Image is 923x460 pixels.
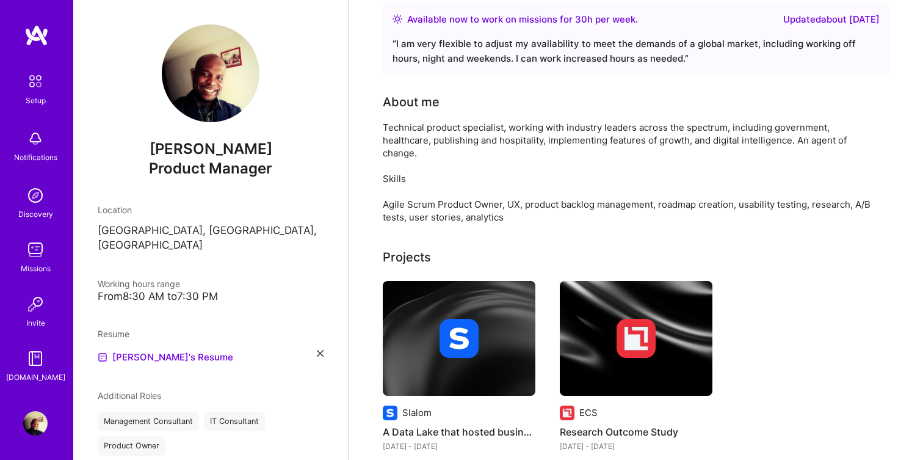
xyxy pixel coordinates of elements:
img: User Avatar [162,24,259,122]
div: Projects [383,248,431,266]
div: Slalom [402,406,432,419]
img: guide book [23,346,48,371]
h4: A Data Lake that hosted business and sales data for global employees [383,424,535,440]
img: cover [383,281,535,396]
img: discovery [23,183,48,208]
img: Company logo [383,406,397,420]
img: setup [23,68,48,94]
span: Product Manager [149,159,272,177]
div: IT Consultant [204,412,265,431]
img: User Avatar [23,411,48,436]
i: icon Close [317,350,324,357]
div: Available now to work on missions for h per week . [407,12,638,27]
img: Company logo [617,319,656,358]
span: Additional Roles [98,390,161,401]
span: Resume [98,329,129,339]
div: “ I am very flexible to adjust my availability to meet the demands of a global market, including ... [393,37,880,66]
img: Invite [23,292,48,316]
img: bell [23,126,48,151]
div: Discovery [18,208,53,221]
h4: Research Outcome Study [560,424,712,440]
a: [PERSON_NAME]'s Resume [98,350,233,365]
img: cover [560,281,712,396]
div: Missions [21,262,51,275]
img: logo [24,24,49,46]
div: Updated about [DATE] [783,12,880,27]
div: From 8:30 AM to 7:30 PM [98,290,324,303]
div: Technical product specialist, working with industry leaders across the spectrum, including govern... [383,121,871,224]
div: About me [383,93,440,111]
img: Company logo [440,319,479,358]
p: [GEOGRAPHIC_DATA], [GEOGRAPHIC_DATA], [GEOGRAPHIC_DATA] [98,224,324,253]
div: Location [98,203,324,216]
div: Notifications [14,151,57,164]
div: [DATE] - [DATE] [383,440,535,453]
span: [PERSON_NAME] [98,140,324,158]
img: Availability [393,14,402,24]
div: ECS [579,406,598,419]
span: 30 [575,13,587,25]
span: Working hours range [98,279,180,289]
div: [DATE] - [DATE] [560,440,712,453]
img: Resume [98,352,107,362]
img: teamwork [23,238,48,262]
div: Setup [26,94,46,107]
div: Invite [26,316,45,329]
div: Management Consultant [98,412,199,431]
img: Company logo [560,406,574,420]
div: [DOMAIN_NAME] [6,371,65,384]
div: Product Owner [98,436,165,456]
